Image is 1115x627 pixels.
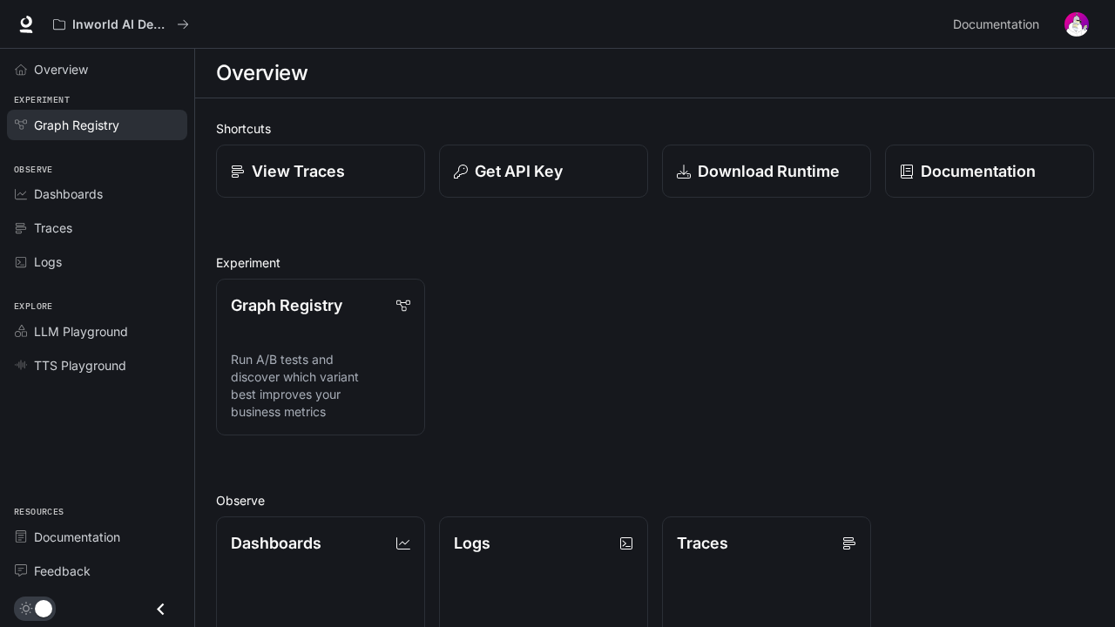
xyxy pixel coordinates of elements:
a: Overview [7,54,187,84]
a: LLM Playground [7,316,187,347]
p: View Traces [252,159,345,183]
h2: Observe [216,491,1094,509]
span: LLM Playground [34,322,128,340]
a: Logs [7,246,187,277]
a: Feedback [7,556,187,586]
p: Documentation [921,159,1036,183]
h1: Overview [216,56,307,91]
button: Close drawer [141,591,180,627]
p: Graph Registry [231,293,342,317]
p: Logs [454,531,490,555]
a: TTS Playground [7,350,187,381]
p: Download Runtime [698,159,840,183]
a: Graph Registry [7,110,187,140]
span: Graph Registry [34,116,119,134]
span: Documentation [34,528,120,546]
a: Graph RegistryRun A/B tests and discover which variant best improves your business metrics [216,279,425,435]
p: Run A/B tests and discover which variant best improves your business metrics [231,351,410,421]
span: Logs [34,253,62,271]
span: Dashboards [34,185,103,203]
button: User avatar [1059,7,1094,42]
h2: Shortcuts [216,119,1094,138]
p: Traces [677,531,728,555]
span: Documentation [953,14,1039,36]
a: Dashboards [7,179,187,209]
button: All workspaces [45,7,197,42]
a: Documentation [885,145,1094,198]
a: Documentation [946,7,1052,42]
span: TTS Playground [34,356,126,374]
button: Get API Key [439,145,648,198]
span: Overview [34,60,88,78]
span: Traces [34,219,72,237]
a: Download Runtime [662,145,871,198]
img: User avatar [1064,12,1089,37]
a: Traces [7,212,187,243]
span: Feedback [34,562,91,580]
a: View Traces [216,145,425,198]
p: Get API Key [475,159,563,183]
span: Dark mode toggle [35,598,52,617]
a: Documentation [7,522,187,552]
p: Inworld AI Demos [72,17,170,32]
h2: Experiment [216,253,1094,272]
p: Dashboards [231,531,321,555]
